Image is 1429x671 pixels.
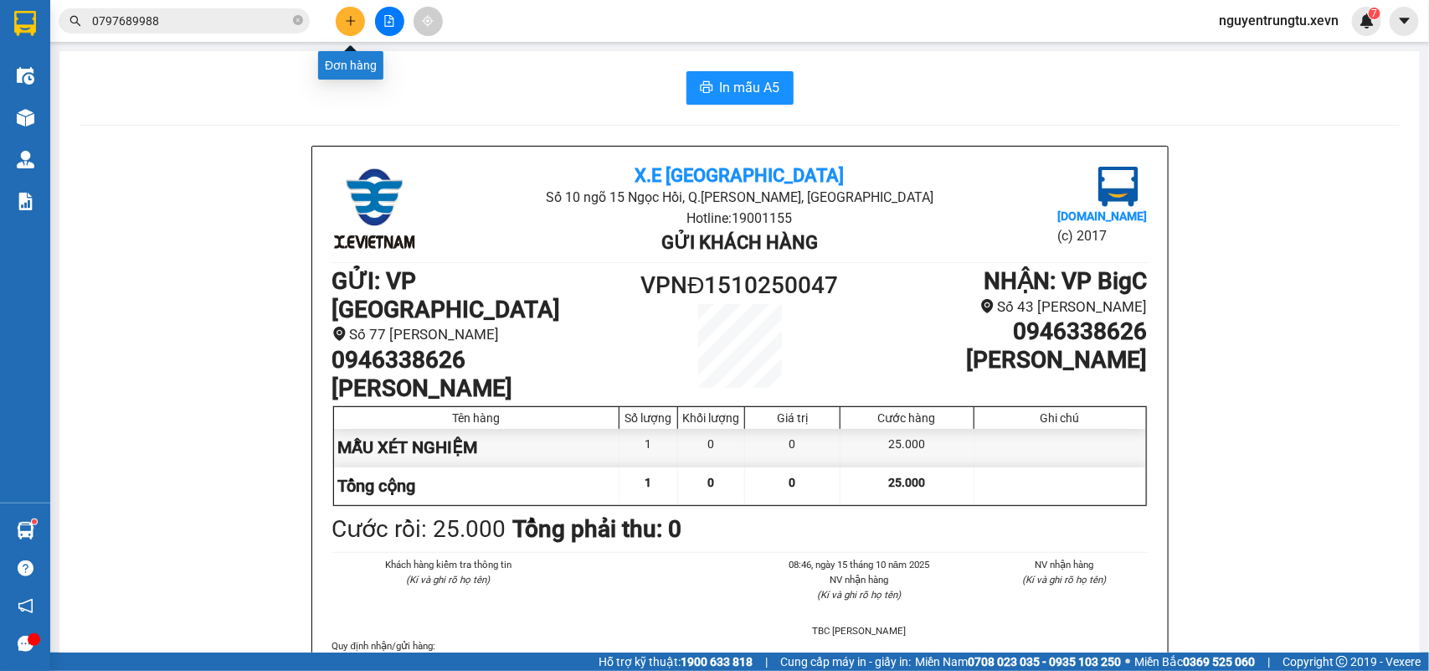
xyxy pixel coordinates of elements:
li: (c) 2017 [1057,225,1147,246]
span: Hỗ trợ kỹ thuật: [599,653,753,671]
span: Miền Bắc [1134,653,1255,671]
span: 0 [708,476,715,489]
span: printer [700,80,713,96]
li: NV nhận hàng [982,557,1148,572]
span: | [765,653,768,671]
li: Số 43 [PERSON_NAME] [841,296,1147,318]
img: logo.jpg [21,21,105,105]
div: Số lượng [624,411,673,425]
img: solution-icon [17,193,34,210]
li: Số 10 ngõ 15 Ngọc Hồi, Q.[PERSON_NAME], [GEOGRAPHIC_DATA] [468,187,1011,208]
span: question-circle [18,560,33,576]
b: [DOMAIN_NAME] [1057,209,1147,223]
li: TBC [PERSON_NAME] [777,623,943,638]
span: file-add [383,15,395,27]
button: aim [414,7,443,36]
span: nguyentrungtu.xevn [1205,10,1352,31]
h1: 0946338626 [332,346,638,374]
i: (Kí và ghi rõ họ tên) [817,589,901,601]
button: printerIn mẫu A5 [686,71,794,105]
img: warehouse-icon [17,151,34,168]
div: Khối lượng [682,411,740,425]
span: plus [345,15,357,27]
div: 1 [619,429,678,467]
b: GỬI : VP [GEOGRAPHIC_DATA] [332,267,561,323]
div: MẪU XÉT NGHIỆM [334,429,620,467]
span: 0 [789,476,796,489]
li: Số 10 ngõ 15 Ngọc Hồi, Q.[PERSON_NAME], [GEOGRAPHIC_DATA] [157,41,700,62]
img: warehouse-icon [17,109,34,126]
input: Tìm tên, số ĐT hoặc mã đơn [92,12,290,30]
span: caret-down [1397,13,1412,28]
strong: 1900 633 818 [681,655,753,668]
img: logo.jpg [1098,167,1139,207]
span: | [1267,653,1270,671]
h1: VPNĐ1510250047 [638,267,842,304]
sup: 7 [1369,8,1380,19]
li: Khách hàng kiểm tra thông tin [366,557,532,572]
button: plus [336,7,365,36]
b: Gửi khách hàng [661,232,818,253]
span: Tổng cộng [338,476,416,496]
div: Ghi chú [979,411,1142,425]
span: 25.000 [888,476,925,489]
span: environment [980,299,995,313]
div: 0 [745,429,840,467]
div: 0 [678,429,745,467]
span: ⚪️ [1125,658,1130,665]
b: X.E [GEOGRAPHIC_DATA] [635,165,844,186]
img: warehouse-icon [17,522,34,539]
li: NV nhận hàng [777,572,943,587]
span: close-circle [293,13,303,29]
i: (Kí và ghi rõ họ tên) [1023,574,1107,586]
sup: 1 [32,519,37,524]
div: Tên hàng [338,411,615,425]
h1: [PERSON_NAME] [332,374,638,403]
span: In mẫu A5 [720,77,780,98]
div: Giá trị [749,411,835,425]
div: Cước rồi : 25.000 [332,511,506,548]
span: Cung cấp máy in - giấy in: [780,653,911,671]
h1: [PERSON_NAME] [841,346,1147,374]
strong: 0708 023 035 - 0935 103 250 [968,655,1121,668]
span: 1 [645,476,652,489]
strong: 0369 525 060 [1183,655,1255,668]
b: GỬI : VP BigC [21,121,161,149]
button: file-add [375,7,404,36]
span: environment [332,327,347,341]
span: message [18,636,33,652]
span: close-circle [293,15,303,25]
span: Miền Nam [915,653,1121,671]
div: Cước hàng [845,411,969,425]
img: icon-new-feature [1360,13,1375,28]
button: caret-down [1390,7,1419,36]
li: 08:46, ngày 15 tháng 10 năm 2025 [777,557,943,572]
b: NHẬN : VP BigC [984,267,1148,295]
span: copyright [1336,656,1348,668]
span: 7 [1371,8,1377,19]
img: logo-vxr [14,11,36,36]
span: aim [422,15,434,27]
b: Tổng phải thu: 0 [513,515,682,543]
img: logo.jpg [332,167,416,250]
i: (Kí và ghi rõ họ tên) [406,574,490,586]
span: search [69,15,81,27]
li: Hotline: 19001155 [157,62,700,83]
li: Số 77 [PERSON_NAME] [332,323,638,346]
span: notification [18,598,33,614]
h1: 0946338626 [841,317,1147,346]
img: warehouse-icon [17,67,34,85]
li: Hotline: 19001155 [468,208,1011,229]
div: 25.000 [840,429,974,467]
